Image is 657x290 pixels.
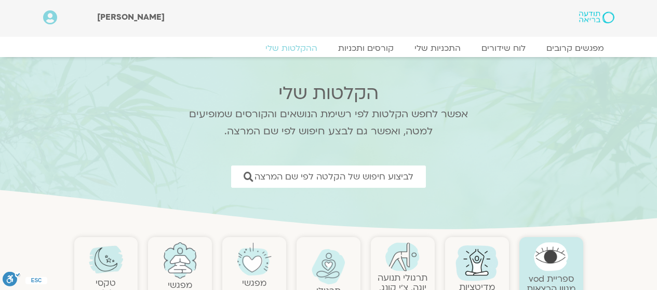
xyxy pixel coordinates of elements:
[328,43,404,53] a: קורסים ותכניות
[231,165,426,188] a: לביצוע חיפוש של הקלטה לפי שם המרצה
[404,43,471,53] a: התכניות שלי
[254,172,413,182] span: לביצוע חיפוש של הקלטה לפי שם המרצה
[255,43,328,53] a: ההקלטות שלי
[97,11,165,23] span: [PERSON_NAME]
[176,106,482,140] p: אפשר לחפש הקלטות לפי רשימת הנושאים והקורסים שמופיעים למטה, ואפשר גם לבצע חיפוש לפי שם המרצה.
[471,43,536,53] a: לוח שידורים
[43,43,614,53] nav: Menu
[176,83,482,104] h2: הקלטות שלי
[536,43,614,53] a: מפגשים קרובים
